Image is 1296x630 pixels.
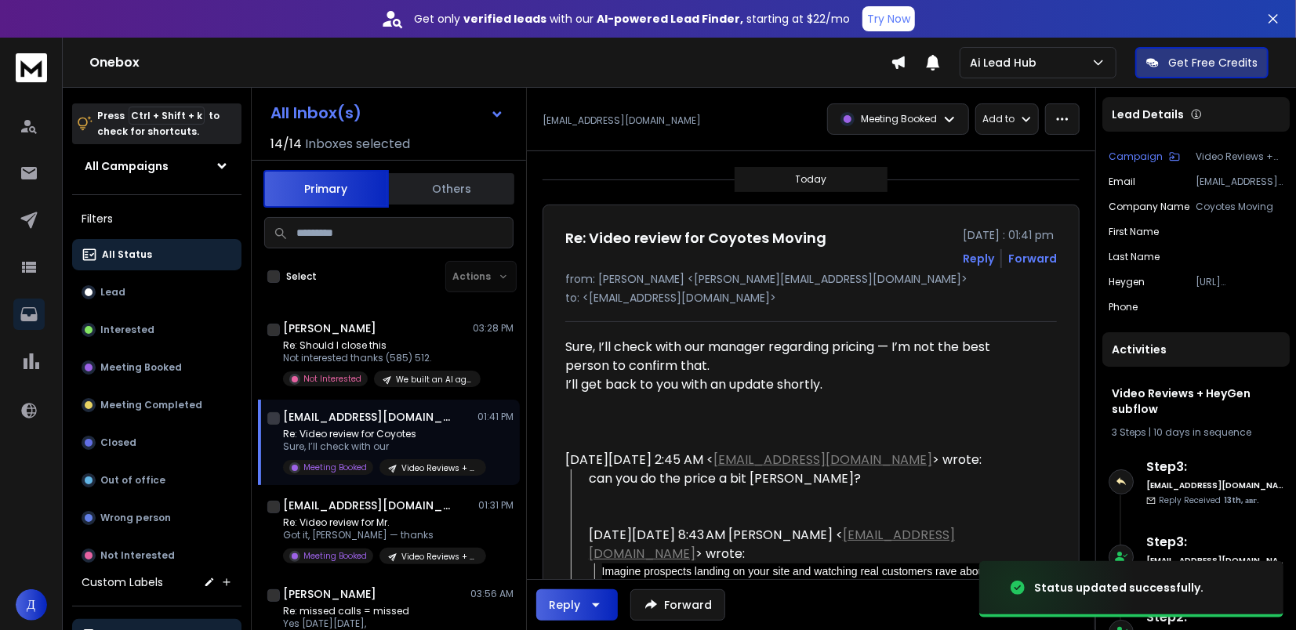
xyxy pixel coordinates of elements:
[549,597,580,613] div: Reply
[270,135,302,154] span: 14 / 14
[283,409,456,425] h1: [EMAIL_ADDRESS][DOMAIN_NAME]
[861,113,937,125] p: Meeting Booked
[283,586,376,602] h1: [PERSON_NAME]
[478,499,514,512] p: 01:31 PM
[414,11,850,27] p: Get only with our starting at $22/mo
[396,374,471,386] p: We built an AI agent
[589,526,955,563] a: [EMAIL_ADDRESS][DOMAIN_NAME]
[630,589,725,621] button: Forward
[72,208,241,230] h3: Filters
[1168,55,1258,71] p: Get Free Credits
[100,399,202,411] p: Meeting Completed
[1109,176,1135,188] p: Email
[72,465,241,496] button: Out of office
[303,373,361,385] p: Not Interested
[970,55,1043,71] p: Ai Lead Hub
[16,589,47,621] button: Д
[283,339,471,352] p: Re: Should I close this
[283,529,471,541] p: Got it, [PERSON_NAME] — thanks
[597,11,743,27] strong: AI-powered Lead Finder,
[72,352,241,383] button: Meeting Booked
[1112,386,1280,417] h1: Video Reviews + HeyGen subflow
[97,108,220,139] p: Press to check for shortcuts.
[602,563,1023,596] div: Imagine prospects landing on your site and watching real customers rave about your service.
[589,526,1023,563] div: [DATE][DATE] 8:43 AM [PERSON_NAME] < > wrote:
[1109,301,1138,313] p: Phone
[303,462,367,473] p: Meeting Booked
[89,53,891,72] h1: Onebox
[100,286,125,299] p: Lead
[283,617,464,630] p: Yes [DATE][DATE],
[72,314,241,346] button: Interested
[283,516,471,529] p: Re: Video review for Mr.
[473,322,514,335] p: 03:28 PM
[1109,251,1160,263] p: Last Name
[100,324,154,336] p: Interested
[1112,426,1280,439] div: |
[963,227,1057,243] p: [DATE] : 01:41 pm
[796,173,827,186] p: Today
[565,227,826,249] h1: Re: Video review for Coyotes Moving
[1224,494,1259,506] span: 13th, авг.
[283,320,376,336] h1: [PERSON_NAME]
[270,105,361,121] h1: All Inbox(s)
[1112,107,1184,122] p: Lead Details
[72,427,241,458] button: Closed
[389,172,514,206] button: Others
[82,574,163,590] h3: Custom Labels
[1112,425,1146,439] span: 3 Steps
[1146,533,1283,552] h6: Step 3 :
[303,550,367,562] p: Meeting Booked
[1146,480,1283,491] h6: [EMAIL_ADDRESS][DOMAIN_NAME]
[72,540,241,571] button: Not Interested
[129,107,205,125] span: Ctrl + Shift + k
[283,428,471,440] p: Re: Video review for Coyotes
[72,277,241,308] button: Lead
[565,271,1057,287] p: from: [PERSON_NAME] <[PERSON_NAME][EMAIL_ADDRESS][DOMAIN_NAME]>
[286,270,317,283] label: Select
[565,338,1023,394] div: Sure, I’ll check with our manager regarding pricing — I’m not the best person to confirm that. I’...
[1153,425,1251,439] span: 10 days in sequence
[283,498,456,513] h1: [EMAIL_ADDRESS][DOMAIN_NAME]
[713,451,932,469] a: [EMAIL_ADDRESS][DOMAIN_NAME]
[463,11,546,27] strong: verified leads
[1109,201,1189,213] p: Company Name
[401,462,477,474] p: Video Reviews + HeyGen subflow
[543,114,701,127] p: [EMAIL_ADDRESS][DOMAIN_NAME]
[1196,276,1283,288] p: [URL][DOMAIN_NAME]
[100,512,171,524] p: Wrong person
[305,135,410,154] h3: Inboxes selected
[1196,201,1283,213] p: Coyotes Moving
[470,588,514,600] p: 03:56 AM
[536,589,618,621] button: Reply
[1109,226,1159,238] p: First Name
[1008,251,1057,266] div: Forward
[283,605,464,617] p: Re: missed calls = missed
[1109,276,1145,288] p: heygen
[565,451,1023,469] div: [DATE][DATE] 2:45 AM < > wrote:
[1109,150,1163,163] p: Campaign
[72,239,241,270] button: All Status
[867,11,910,27] p: Try Now
[100,436,136,449] p: Closed
[263,170,389,208] button: Primary
[72,150,241,182] button: All Campaigns
[16,53,47,82] img: logo
[589,469,1023,507] div: can you do the price a bit [PERSON_NAME]?
[1135,47,1269,78] button: Get Free Credits
[862,6,915,31] button: Try Now
[258,97,517,129] button: All Inbox(s)
[1034,580,1203,596] div: Status updated successfully.
[401,551,477,563] p: Video Reviews + HeyGen subflow
[1196,176,1283,188] p: [EMAIL_ADDRESS][DOMAIN_NAME]
[565,290,1057,306] p: to: <[EMAIL_ADDRESS][DOMAIN_NAME]>
[1196,150,1283,163] p: Video Reviews + HeyGen subflow
[100,549,175,562] p: Not Interested
[1109,150,1180,163] button: Campaign
[982,113,1015,125] p: Add to
[283,440,471,453] p: Sure, I’ll check with our
[100,361,182,374] p: Meeting Booked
